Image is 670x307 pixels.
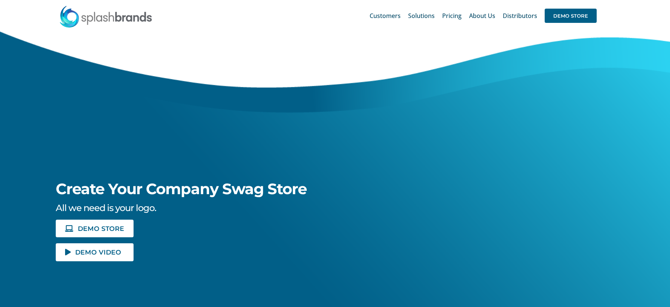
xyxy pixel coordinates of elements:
[59,5,153,28] img: SplashBrands.com Logo
[370,13,401,19] span: Customers
[75,249,121,255] span: DEMO VIDEO
[56,202,156,213] span: All we need is your logo.
[370,4,597,28] nav: Main Menu
[56,180,307,198] span: Create Your Company Swag Store
[545,4,597,28] a: DEMO STORE
[503,13,537,19] span: Distributors
[56,220,134,237] a: DEMO STORE
[442,13,462,19] span: Pricing
[442,4,462,28] a: Pricing
[408,13,435,19] span: Solutions
[545,9,597,23] span: DEMO STORE
[370,4,401,28] a: Customers
[503,4,537,28] a: Distributors
[469,13,495,19] span: About Us
[78,225,124,232] span: DEMO STORE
